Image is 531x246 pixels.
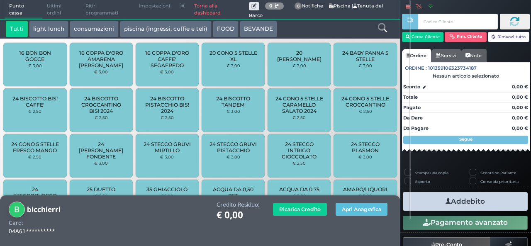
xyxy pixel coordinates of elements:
strong: Totale [403,94,418,100]
span: 24 BISCOTTO TANDEM [209,95,258,108]
span: 24 STECCO INTRIGO CIOCCOLATO [275,141,324,160]
span: Punto cassa [5,0,43,19]
strong: 0,00 € [512,105,528,110]
span: 24 STECCO GRUVI MIRTILLO [143,141,192,153]
b: bicchierri [27,205,61,214]
button: consumazioni [70,21,118,37]
span: Ritiri programmati [81,0,134,19]
span: ACQUA DA 0,75 [279,186,319,192]
button: Apri Anagrafica [336,203,387,216]
div: Nessun articolo selezionato [402,73,530,79]
strong: Da Dare [403,115,423,121]
span: 20 [PERSON_NAME] [275,50,324,62]
strong: 0,00 € [512,84,528,90]
small: € 3,00 [160,69,174,74]
small: € 3,00 [358,63,372,68]
small: € 2,50 [95,193,108,198]
label: Stampa una copia [415,170,448,175]
span: 24 CONO 5 STELLE FRESCO MANGO [10,141,60,153]
span: Ordine : [405,65,427,72]
a: Servizi [431,49,461,62]
small: € 2,50 [359,109,372,114]
h1: € 0,00 [217,210,260,220]
strong: Da Pagare [403,125,429,131]
button: Rimuovi tutto [488,32,530,42]
button: piscina (ingressi, cuffie e teli) [120,21,212,37]
small: € 3,00 [94,69,108,74]
small: € 2,50 [292,115,306,120]
strong: 0,00 € [512,115,528,121]
strong: Segue [459,136,473,142]
span: 24 BABY PANNA 5 STELLE [341,50,390,62]
strong: Pagato [403,105,421,110]
span: AMARO/LIQUORI [343,186,387,192]
span: 24 CONO 5 STELLE CARAMELLO SALATO 2024 [275,95,324,114]
span: 101359106323734187 [428,65,477,72]
small: € 3,00 [227,109,240,114]
small: € 2,50 [28,154,41,159]
img: bicchierri [9,202,25,218]
label: Scontrino Parlante [480,170,516,175]
span: 25 DUETTO [87,186,115,192]
span: 24 STECCO PLASMON [341,141,390,153]
small: € 2,50 [292,161,306,166]
span: 16 BON BON GOCCE [10,50,60,62]
span: 24 BISCOTTO BIS! CAFFE' [10,95,60,108]
span: 16 COPPA D'ORO AMARENA [PERSON_NAME] [76,50,126,68]
span: 24 STECCO GRUVI PISTACCHIO [209,141,258,153]
span: 24 CONO 5 STELLE CROCCANTINO [341,95,390,108]
button: Rim. Cliente [445,32,487,42]
label: Comanda prioritaria [480,179,519,184]
span: 24 BISCOTTO CROCCANTINO BIS! 2024 [76,95,126,114]
button: light lunch [29,21,68,37]
input: Codice Cliente [418,14,497,29]
strong: 0,00 € [512,94,528,100]
small: € 3,00 [94,161,108,166]
span: 16 COPPA D'ORO CAFFE' SEGAFREDO [143,50,192,68]
h4: Card: [9,220,23,226]
small: € 2,00 [292,193,306,198]
span: 24 BISCOTTO PISTACCHIO BIS! 2024 [143,95,192,114]
button: FOOD [213,21,239,37]
small: € 2,50 [95,115,108,120]
span: Impostazioni [134,0,175,12]
a: Ordine [402,49,431,62]
span: ACQUA DA 0,50 PET [209,186,258,199]
small: € 3,00 [358,154,372,159]
span: 0 [295,2,302,10]
b: 0 [269,3,273,9]
button: BEVANDE [240,21,277,37]
small: € 1,00 [161,193,173,198]
span: 24 [PERSON_NAME] FONDENTE [76,141,126,160]
small: € 3,00 [28,63,42,68]
small: € 2,50 [161,115,174,120]
small: € 2,50 [28,109,41,114]
small: € 5,00 [358,193,372,198]
button: Addebito [403,192,528,211]
span: Ultimi ordini [42,0,81,19]
button: Ricarica Credito [273,203,327,216]
span: 20 CONO 5 STELLE XL [209,50,258,62]
small: € 3,00 [292,63,306,68]
h4: Credito Residuo: [217,202,260,208]
small: € 3,00 [227,63,240,68]
strong: Sconto [403,83,420,90]
strong: 0,00 € [512,125,528,131]
small: € 3,00 [160,154,174,159]
span: 24 STECCOBLOCCO [10,186,60,199]
button: Pagamento avanzato [403,216,528,230]
label: Asporto [415,179,430,184]
a: Torna alla dashboard [190,0,249,19]
small: € 3,00 [227,154,240,159]
button: Tutti [6,21,28,37]
a: Note [461,49,486,62]
button: Cerca Cliente [402,32,444,42]
span: 35 GHIACCIOLO [146,186,188,192]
